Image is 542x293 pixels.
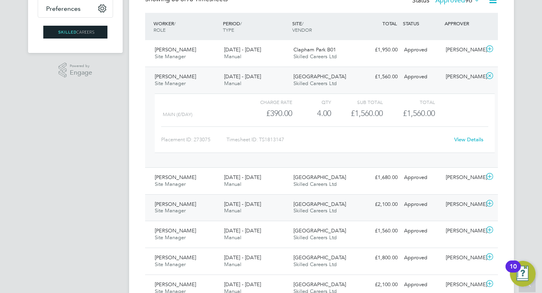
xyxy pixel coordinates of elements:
div: Placement ID: 273075 [161,133,227,146]
span: Manual [224,234,241,241]
a: View Details [454,136,483,143]
div: SITE [290,16,360,37]
span: Skilled Careers Ltd [293,261,337,268]
span: [PERSON_NAME] [155,227,196,234]
span: [DATE] - [DATE] [224,174,261,181]
span: Site Manager [155,234,186,241]
span: [PERSON_NAME] [155,174,196,181]
div: [PERSON_NAME] [443,70,484,83]
span: Site Manager [155,181,186,187]
a: Go to home page [38,26,113,39]
div: Approved [401,278,443,291]
span: TOTAL [382,20,397,26]
a: Powered byEngage [59,63,93,78]
div: Approved [401,198,443,211]
span: [GEOGRAPHIC_DATA] [293,254,346,261]
div: [PERSON_NAME] [443,171,484,184]
span: Site Manager [155,207,186,214]
span: ROLE [154,26,166,33]
div: Approved [401,43,443,57]
div: [PERSON_NAME] [443,43,484,57]
span: [PERSON_NAME] [155,73,196,80]
span: Skilled Careers Ltd [293,80,337,87]
span: Skilled Careers Ltd [293,234,337,241]
span: [DATE] - [DATE] [224,201,261,208]
div: [PERSON_NAME] [443,198,484,211]
span: Powered by [70,63,92,69]
div: £1,560.00 [359,70,401,83]
div: Charge rate [241,97,292,107]
div: Approved [401,171,443,184]
span: Engage [70,69,92,76]
img: skilledcareers-logo-retina.png [43,26,107,39]
div: APPROVER [443,16,484,31]
div: £1,560.00 [331,107,383,120]
span: / [240,20,242,26]
div: [PERSON_NAME] [443,278,484,291]
div: 4.00 [292,107,331,120]
div: WORKER [152,16,221,37]
span: [GEOGRAPHIC_DATA] [293,227,346,234]
div: Approved [401,251,443,265]
div: Total [383,97,435,107]
div: STATUS [401,16,443,31]
span: Site Manager [155,53,186,60]
span: £1,560.00 [403,108,435,118]
button: Open Resource Center, 10 new notifications [510,261,536,287]
div: £2,100.00 [359,198,401,211]
span: [PERSON_NAME] [155,254,196,261]
span: Site Manager [155,80,186,87]
span: TYPE [223,26,234,33]
span: / [174,20,176,26]
span: [GEOGRAPHIC_DATA] [293,201,346,208]
span: Manual [224,53,241,60]
div: £1,560.00 [359,224,401,238]
span: Main (£/day) [163,112,192,117]
span: [GEOGRAPHIC_DATA] [293,73,346,80]
span: Manual [224,80,241,87]
span: [GEOGRAPHIC_DATA] [293,174,346,181]
div: Approved [401,224,443,238]
span: [PERSON_NAME] [155,201,196,208]
span: [DATE] - [DATE] [224,281,261,288]
div: Sub Total [331,97,383,107]
div: £1,950.00 [359,43,401,57]
div: £1,680.00 [359,171,401,184]
span: VENDOR [292,26,312,33]
span: [PERSON_NAME] [155,46,196,53]
div: £2,100.00 [359,278,401,291]
span: [DATE] - [DATE] [224,73,261,80]
div: Timesheet ID: TS1813147 [227,133,449,146]
span: Skilled Careers Ltd [293,207,337,214]
div: QTY [292,97,331,107]
div: PERIOD [221,16,290,37]
span: Manual [224,207,241,214]
div: [PERSON_NAME] [443,224,484,238]
span: Site Manager [155,261,186,268]
span: Preferences [46,5,81,12]
span: [DATE] - [DATE] [224,254,261,261]
div: Approved [401,70,443,83]
span: Manual [224,181,241,187]
span: [GEOGRAPHIC_DATA] [293,281,346,288]
span: Skilled Careers Ltd [293,53,337,60]
div: [PERSON_NAME] [443,251,484,265]
span: [DATE] - [DATE] [224,46,261,53]
div: £390.00 [241,107,292,120]
span: Skilled Careers Ltd [293,181,337,187]
span: [DATE] - [DATE] [224,227,261,234]
div: 10 [510,267,517,277]
div: £1,800.00 [359,251,401,265]
span: Clapham Park B01 [293,46,336,53]
span: Manual [224,261,241,268]
span: [PERSON_NAME] [155,281,196,288]
span: / [302,20,303,26]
